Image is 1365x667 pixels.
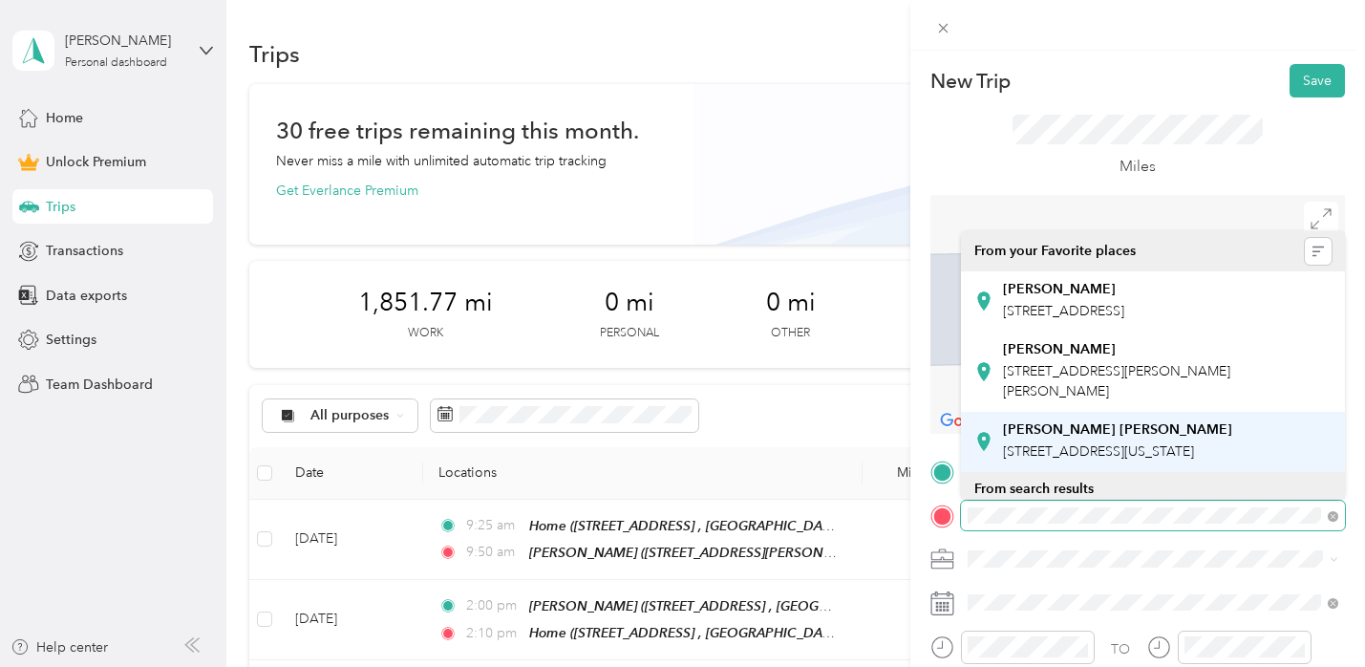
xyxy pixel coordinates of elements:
span: [STREET_ADDRESS][PERSON_NAME][PERSON_NAME] [1003,363,1230,399]
iframe: Everlance-gr Chat Button Frame [1258,560,1365,667]
strong: [PERSON_NAME] [1003,341,1116,358]
span: From your Favorite places [974,243,1136,260]
div: TO [1111,639,1130,659]
img: Google [935,409,998,434]
p: New Trip [930,68,1011,95]
strong: [PERSON_NAME] [PERSON_NAME] [1003,421,1232,439]
strong: [PERSON_NAME] [1003,281,1116,298]
p: Miles [1120,155,1156,179]
button: Save [1290,64,1345,97]
span: From search results [974,481,1094,497]
span: [STREET_ADDRESS][US_STATE] [1003,443,1194,460]
a: Open this area in Google Maps (opens a new window) [935,409,998,434]
span: [STREET_ADDRESS] [1003,303,1124,319]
